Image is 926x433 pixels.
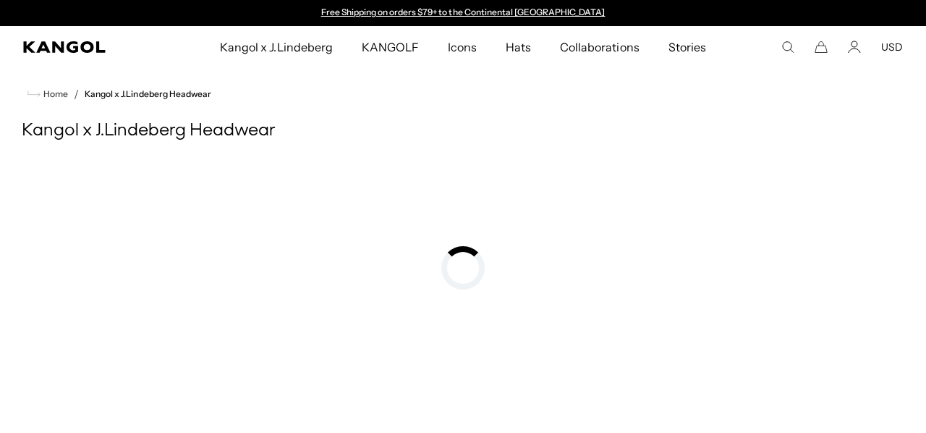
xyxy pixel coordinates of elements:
a: Kangol x J.Lindeberg Headwear [85,89,211,99]
div: 1 of 2 [314,7,612,19]
a: Kangol x J.Lindeberg [205,26,347,68]
button: USD [881,41,903,54]
slideshow-component: Announcement bar [314,7,612,19]
a: KANGOLF [347,26,433,68]
a: Hats [491,26,545,68]
a: Collaborations [545,26,653,68]
a: Kangol [23,41,145,53]
summary: Search here [781,41,794,54]
h1: Kangol x J.Lindeberg Headwear [22,120,904,142]
a: Stories [654,26,721,68]
span: Collaborations [560,26,639,68]
li: / [68,85,79,103]
span: Stories [668,26,706,68]
a: Home [27,88,68,101]
span: Icons [448,26,477,68]
a: Icons [433,26,491,68]
span: KANGOLF [362,26,419,68]
a: Account [848,41,861,54]
button: Cart [815,41,828,54]
a: Free Shipping on orders $79+ to the Continental [GEOGRAPHIC_DATA] [321,7,606,17]
span: Home [41,89,68,99]
div: Announcement [314,7,612,19]
span: Kangol x J.Lindeberg [220,26,333,68]
span: Hats [506,26,531,68]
